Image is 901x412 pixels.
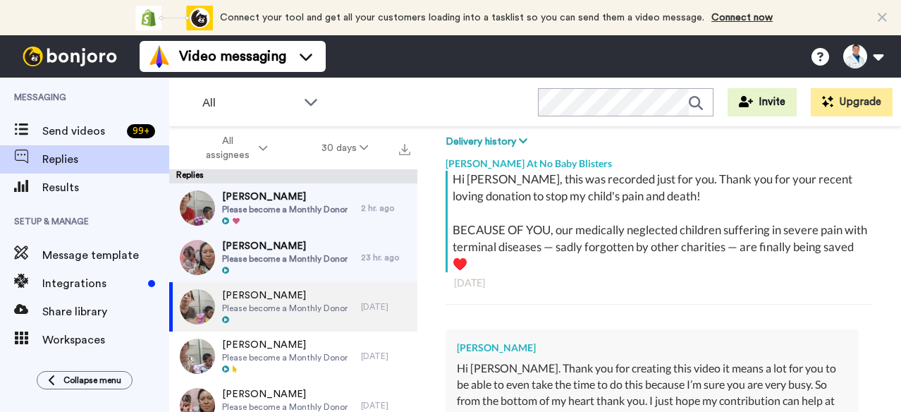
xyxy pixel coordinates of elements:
[180,289,215,325] img: b5840a14-dab0-4d8c-8b2e-7b200889f2c0-thumb.jpg
[222,289,348,303] span: [PERSON_NAME]
[361,351,410,362] div: [DATE]
[199,134,256,162] span: All assignees
[811,88,893,116] button: Upgrade
[222,204,348,215] span: Please become a Monthly Donor
[446,134,532,150] button: Delivery history
[453,171,869,272] div: Hi [PERSON_NAME], this was recorded just for you. Thank you for your recent loving donation to st...
[169,282,417,332] a: [PERSON_NAME]Please become a Monthly Donor[DATE]
[172,128,295,168] button: All assignees
[222,338,348,352] span: [PERSON_NAME]
[42,303,169,320] span: Share library
[457,341,847,355] div: [PERSON_NAME]
[222,253,348,265] span: Please become a Monthly Donor
[399,144,410,155] img: export.svg
[446,150,873,171] div: [PERSON_NAME] At No Baby Blisters
[135,6,213,30] div: animation
[169,233,417,282] a: [PERSON_NAME]Please become a Monthly Donor23 hr. ago
[361,400,410,411] div: [DATE]
[202,95,297,111] span: All
[728,88,797,116] button: Invite
[42,247,169,264] span: Message template
[295,135,396,161] button: 30 days
[169,183,417,233] a: [PERSON_NAME]Please become a Monthly Donor2 hr. ago
[222,387,348,401] span: [PERSON_NAME]
[63,375,121,386] span: Collapse menu
[222,352,348,363] span: Please become a Monthly Donor
[169,169,417,183] div: Replies
[42,332,169,349] span: Workspaces
[127,124,155,138] div: 99 +
[361,301,410,313] div: [DATE]
[17,47,123,66] img: bj-logo-header-white.svg
[395,138,415,159] button: Export all results that match these filters now.
[179,47,286,66] span: Video messaging
[220,13,704,23] span: Connect your tool and get all your customers loading into a tasklist so you can send them a video...
[222,239,348,253] span: [PERSON_NAME]
[42,179,169,196] span: Results
[222,303,348,314] span: Please become a Monthly Donor
[454,276,864,290] div: [DATE]
[361,252,410,263] div: 23 hr. ago
[42,123,121,140] span: Send videos
[148,45,171,68] img: vm-color.svg
[180,240,215,275] img: 39b3b116-d177-42b9-ae6f-902faf37e7c2-thumb.jpg
[169,332,417,381] a: [PERSON_NAME]Please become a Monthly Donor[DATE]
[42,151,169,168] span: Replies
[37,371,133,389] button: Collapse menu
[180,190,215,226] img: c4c5ce93-6aaf-4f69-b3aa-185477421492-thumb.jpg
[180,339,215,374] img: a8054a38-31aa-4c4e-9a92-d7aaa53c83d8-thumb.jpg
[711,13,773,23] a: Connect now
[222,190,348,204] span: [PERSON_NAME]
[361,202,410,214] div: 2 hr. ago
[42,275,142,292] span: Integrations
